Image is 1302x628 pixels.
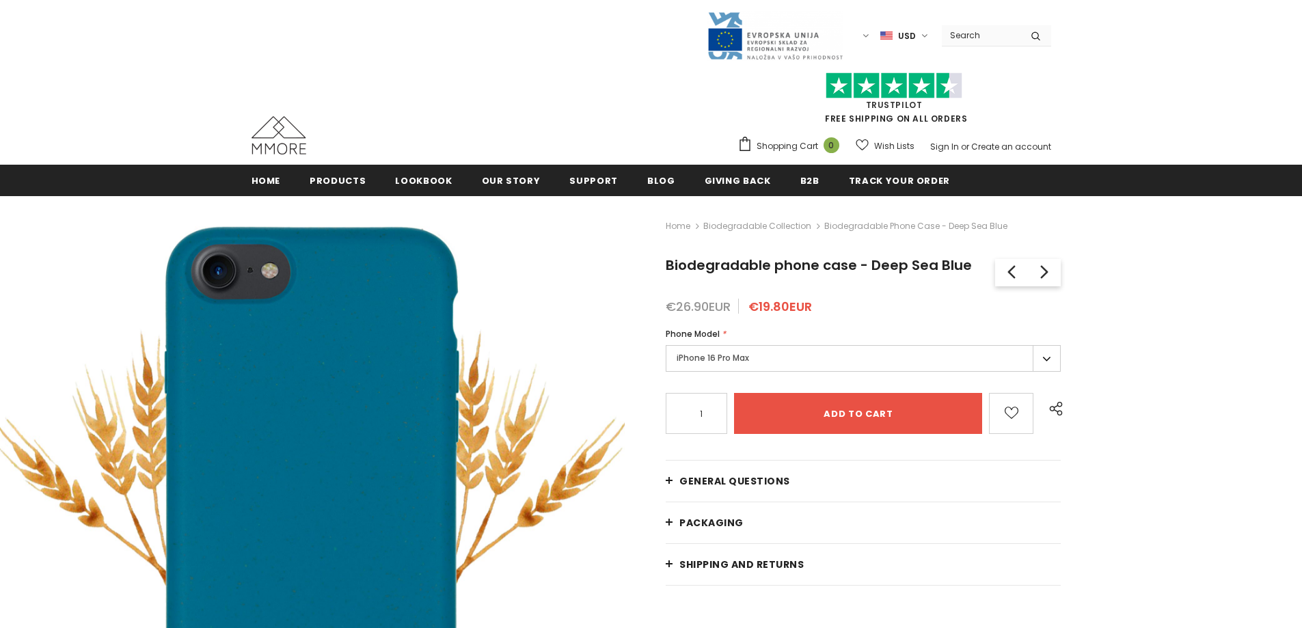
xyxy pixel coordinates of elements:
span: Shopping Cart [757,139,818,153]
span: €19.80EUR [748,298,812,315]
a: Track your order [849,165,950,195]
a: support [569,165,618,195]
span: Lookbook [395,174,452,187]
span: Biodegradable phone case - Deep Sea Blue [824,218,1007,234]
span: Home [252,174,281,187]
span: Giving back [705,174,771,187]
img: Javni Razpis [707,11,843,61]
a: Biodegradable Collection [703,220,811,232]
a: Create an account [971,141,1051,152]
a: PACKAGING [666,502,1061,543]
input: Search Site [942,25,1020,45]
span: support [569,174,618,187]
a: Trustpilot [866,99,923,111]
span: PACKAGING [679,516,744,530]
a: General Questions [666,461,1061,502]
a: Home [252,165,281,195]
a: Products [310,165,366,195]
a: Home [666,218,690,234]
span: €26.90EUR [666,298,731,315]
span: B2B [800,174,819,187]
a: Sign In [930,141,959,152]
a: Lookbook [395,165,452,195]
span: Track your order [849,174,950,187]
img: MMORE Cases [252,116,306,154]
a: Shipping and returns [666,544,1061,585]
span: USD [898,29,916,43]
span: Shipping and returns [679,558,804,571]
a: Blog [647,165,675,195]
img: Trust Pilot Stars [826,72,962,99]
label: iPhone 16 Pro Max [666,345,1061,372]
a: Giving back [705,165,771,195]
a: Shopping Cart 0 [737,136,846,156]
a: Javni Razpis [707,29,843,41]
span: Blog [647,174,675,187]
a: Our Story [482,165,541,195]
span: Our Story [482,174,541,187]
span: FREE SHIPPING ON ALL ORDERS [737,79,1051,124]
span: Phone Model [666,328,720,340]
input: Add to cart [734,393,982,434]
span: or [961,141,969,152]
a: B2B [800,165,819,195]
span: Wish Lists [874,139,914,153]
img: USD [880,30,893,42]
span: Biodegradable phone case - Deep Sea Blue [666,256,972,275]
span: 0 [824,137,839,153]
span: Products [310,174,366,187]
span: General Questions [679,474,790,488]
a: Wish Lists [856,134,914,158]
